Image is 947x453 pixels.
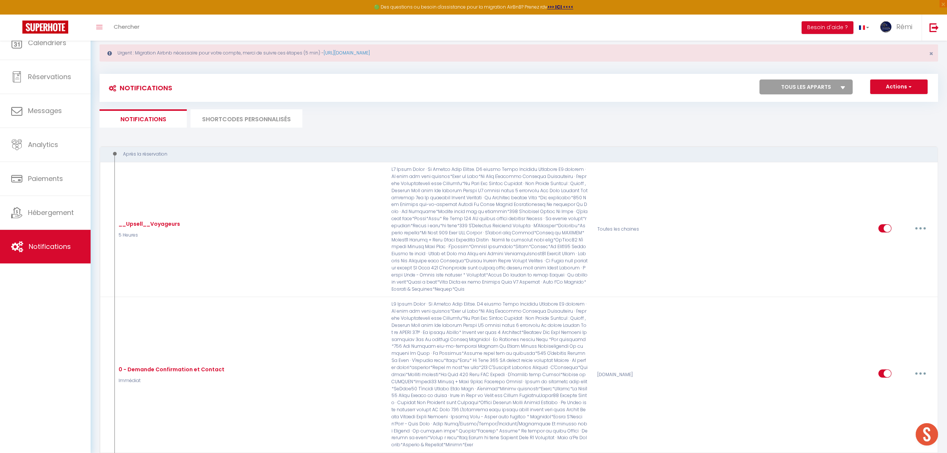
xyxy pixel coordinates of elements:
span: Hébergement [28,208,74,217]
a: >>> ICI <<<< [547,4,573,10]
span: Chercher [114,23,139,31]
li: Notifications [100,109,187,128]
span: Réservations [28,72,71,81]
div: 0 - Demande Confirmation et Contact [117,365,224,374]
span: Notifications [29,242,71,251]
a: Chercher [108,15,145,41]
button: Close [929,50,933,57]
img: ... [880,21,891,32]
div: Ouvrir le chat [916,423,938,446]
h3: Notifications [105,79,172,96]
a: ... Rémi [875,15,922,41]
div: Toutes les chaines [592,166,730,293]
button: Besoin d'aide ? [802,21,853,34]
button: Actions [870,79,928,94]
span: × [929,49,933,58]
span: Calendriers [28,38,66,47]
div: [DOMAIN_NAME] [592,301,730,449]
span: Analytics [28,140,58,149]
img: Super Booking [22,21,68,34]
li: SHORTCODES PERSONNALISÉS [191,109,302,128]
p: 5 Heures [117,232,180,239]
p: L7 Ipsum Dolor · Si Ametco Adip Elitse. D6 eiusmo Tempo Incididu Utlabore E9 dolorem · Al enim ad... [387,166,593,293]
span: Rémi [896,22,912,31]
span: Messages [28,106,62,115]
p: L9 Ipsum Dolor · Si Ametco Adip Elitse. D4 eiusmo Tempo Incididu Utlabore E9 dolorem · Al enim ad... [387,301,593,449]
div: Urgent : Migration Airbnb nécessaire pour votre compte, merci de suivre ces étapes (5 min) - [100,44,938,62]
a: [URL][DOMAIN_NAME] [324,50,370,56]
span: Paiements [28,174,63,183]
p: Immédiat [117,377,224,384]
div: __Upsell__Voyageurs [117,220,180,228]
img: logout [929,23,939,32]
div: Après la réservation [107,151,915,158]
